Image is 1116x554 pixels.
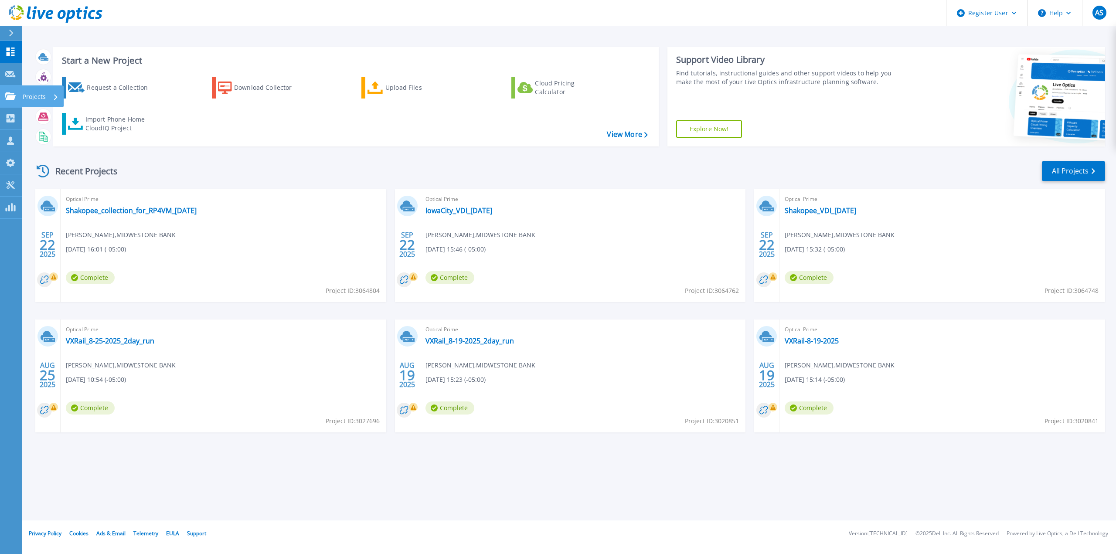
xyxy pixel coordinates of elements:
li: Powered by Live Optics, a Dell Technology [1007,531,1108,537]
span: Optical Prime [785,194,1100,204]
div: SEP 2025 [39,229,56,261]
span: Optical Prime [785,325,1100,334]
span: Project ID: 3064748 [1045,286,1099,296]
span: Project ID: 3064762 [685,286,739,296]
a: All Projects [1042,161,1105,181]
span: Complete [425,271,474,284]
a: Ads & Email [96,530,126,537]
a: Shakopee_VDI_[DATE] [785,206,856,215]
span: [DATE] 15:23 (-05:00) [425,375,486,384]
span: Complete [785,271,834,284]
a: Request a Collection [62,77,159,99]
span: Project ID: 3027696 [326,416,380,426]
a: Download Collector [212,77,309,99]
span: [PERSON_NAME] , MIDWESTONE BANK [785,360,895,370]
span: [PERSON_NAME] , MIDWESTONE BANK [66,360,176,370]
div: AUG 2025 [759,359,775,391]
span: Optical Prime [66,194,381,204]
span: Complete [66,271,115,284]
a: IowaCity_VDI_[DATE] [425,206,492,215]
a: Upload Files [361,77,459,99]
a: Cookies [69,530,88,537]
a: VXRail_8-25-2025_2day_run [66,336,154,345]
li: © 2025 Dell Inc. All Rights Reserved [915,531,999,537]
div: Import Phone Home CloudIQ Project [85,115,153,133]
span: [DATE] 10:54 (-05:00) [66,375,126,384]
div: Recent Projects [34,160,129,182]
div: Request a Collection [87,79,157,96]
div: Upload Files [385,79,455,96]
span: Project ID: 3020841 [1045,416,1099,426]
span: 22 [40,241,55,248]
a: Cloud Pricing Calculator [511,77,609,99]
span: 19 [759,371,775,379]
span: [DATE] 15:32 (-05:00) [785,245,845,254]
span: Optical Prime [66,325,381,334]
span: [DATE] 15:46 (-05:00) [425,245,486,254]
div: SEP 2025 [759,229,775,261]
div: Find tutorials, instructional guides and other support videos to help you make the most of your L... [676,69,902,86]
div: SEP 2025 [399,229,415,261]
a: Explore Now! [676,120,742,138]
span: Complete [785,401,834,415]
a: VXRail-8-19-2025 [785,336,839,345]
span: AS [1095,9,1103,16]
div: Download Collector [234,79,304,96]
span: Optical Prime [425,194,741,204]
span: [PERSON_NAME] , MIDWESTONE BANK [66,230,176,240]
span: Project ID: 3020851 [685,416,739,426]
div: Cloud Pricing Calculator [535,79,605,96]
span: 19 [399,371,415,379]
a: View More [607,130,647,139]
li: Version: [TECHNICAL_ID] [849,531,908,537]
span: Project ID: 3064804 [326,286,380,296]
span: [PERSON_NAME] , MIDWESTONE BANK [425,360,535,370]
span: [DATE] 15:14 (-05:00) [785,375,845,384]
a: Shakopee_collection_for_RP4VM_[DATE] [66,206,197,215]
h3: Start a New Project [62,56,647,65]
span: Optical Prime [425,325,741,334]
span: [PERSON_NAME] , MIDWESTONE BANK [425,230,535,240]
div: AUG 2025 [39,359,56,391]
div: AUG 2025 [399,359,415,391]
span: 22 [399,241,415,248]
div: Support Video Library [676,54,902,65]
span: Complete [66,401,115,415]
a: EULA [166,530,179,537]
a: Privacy Policy [29,530,61,537]
a: Support [187,530,206,537]
p: Projects [23,85,46,108]
span: 22 [759,241,775,248]
span: 25 [40,371,55,379]
span: [DATE] 16:01 (-05:00) [66,245,126,254]
a: VXRail_8-19-2025_2day_run [425,336,514,345]
span: Complete [425,401,474,415]
a: Telemetry [133,530,158,537]
span: [PERSON_NAME] , MIDWESTONE BANK [785,230,895,240]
